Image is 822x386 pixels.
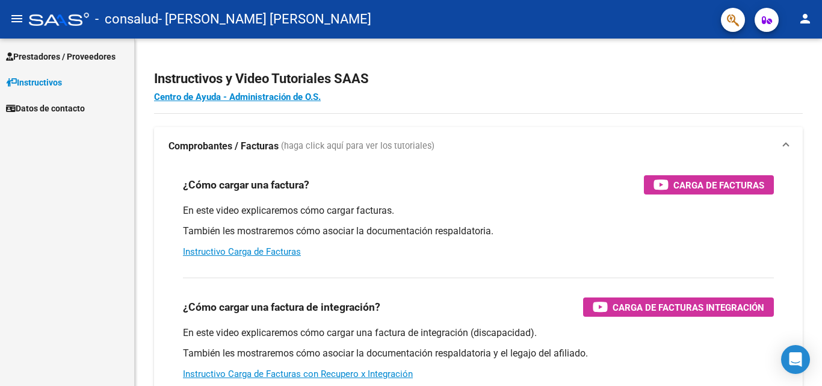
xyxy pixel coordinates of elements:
[10,11,24,26] mat-icon: menu
[183,347,774,360] p: También les mostraremos cómo asociar la documentación respaldatoria y el legajo del afiliado.
[613,300,764,315] span: Carga de Facturas Integración
[183,225,774,238] p: También les mostraremos cómo asociar la documentación respaldatoria.
[183,246,301,257] a: Instructivo Carga de Facturas
[183,369,413,379] a: Instructivo Carga de Facturas con Recupero x Integración
[183,326,774,340] p: En este video explicaremos cómo cargar una factura de integración (discapacidad).
[95,6,158,33] span: - consalud
[798,11,812,26] mat-icon: person
[583,297,774,317] button: Carga de Facturas Integración
[673,178,764,193] span: Carga de Facturas
[154,92,321,102] a: Centro de Ayuda - Administración de O.S.
[644,175,774,195] button: Carga de Facturas
[154,67,803,90] h2: Instructivos y Video Tutoriales SAAS
[168,140,279,153] strong: Comprobantes / Facturas
[6,50,116,63] span: Prestadores / Proveedores
[183,299,380,316] h3: ¿Cómo cargar una factura de integración?
[183,204,774,217] p: En este video explicaremos cómo cargar facturas.
[154,127,803,166] mat-expansion-panel-header: Comprobantes / Facturas (haga click aquí para ver los tutoriales)
[781,345,810,374] div: Open Intercom Messenger
[183,176,309,193] h3: ¿Cómo cargar una factura?
[281,140,434,153] span: (haga click aquí para ver los tutoriales)
[6,76,62,89] span: Instructivos
[6,102,85,115] span: Datos de contacto
[158,6,371,33] span: - [PERSON_NAME] [PERSON_NAME]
